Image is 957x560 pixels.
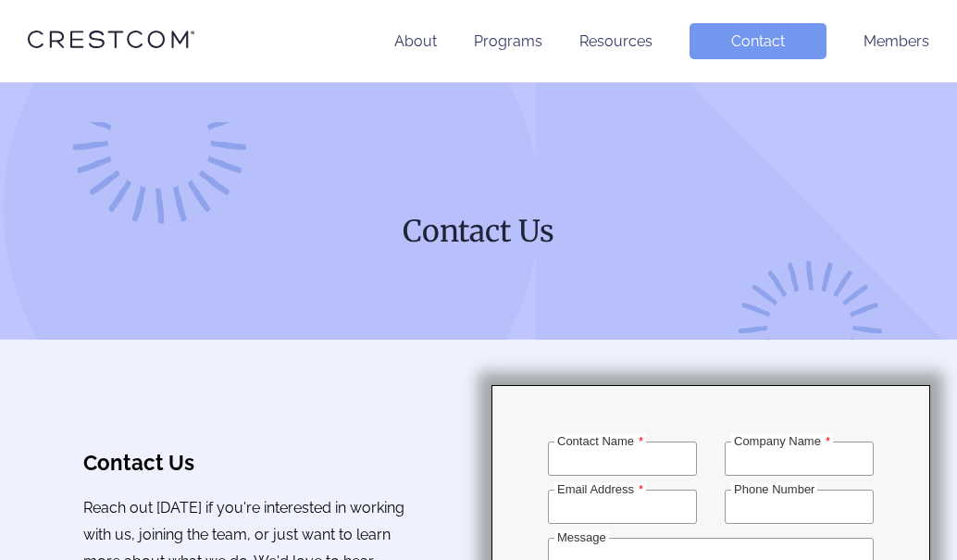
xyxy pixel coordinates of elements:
label: Phone Number [731,482,817,496]
a: About [394,32,437,50]
label: Email Address [554,482,646,496]
label: Message [554,530,609,544]
label: Contact Name [554,434,646,448]
label: Company Name [731,434,833,448]
a: Members [864,32,929,50]
a: Programs [474,32,542,50]
a: Resources [579,32,652,50]
h3: Contact Us [83,451,409,475]
h1: Contact Us [125,212,833,251]
a: Contact [690,23,826,59]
